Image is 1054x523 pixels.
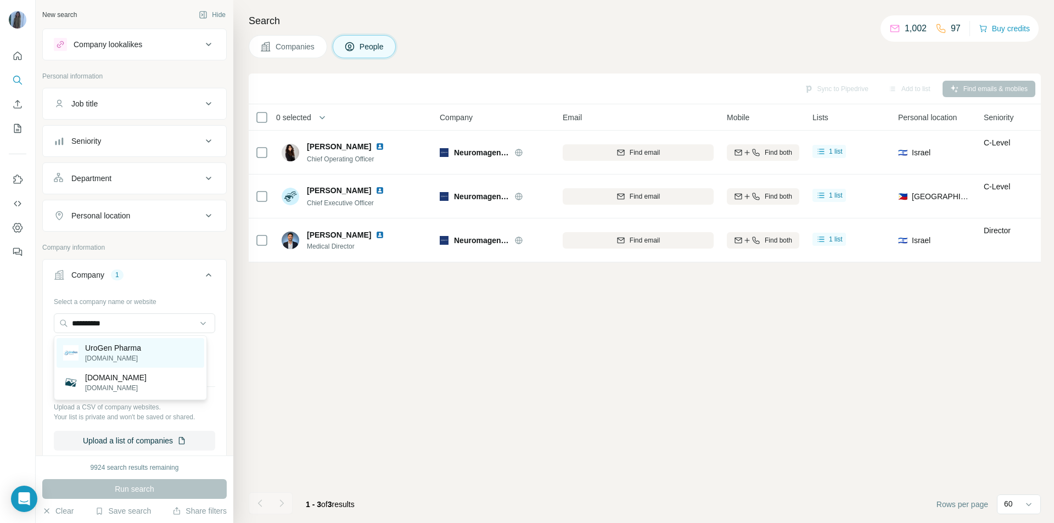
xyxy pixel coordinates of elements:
[9,218,26,238] button: Dashboard
[43,262,226,293] button: Company1
[9,242,26,262] button: Feedback
[912,147,930,158] span: Israel
[440,192,448,201] img: Logo of Neuromagen Pharma
[440,236,448,245] img: Logo of Neuromagen Pharma
[630,148,660,158] span: Find email
[984,182,1010,191] span: C-Level
[321,500,328,509] span: of
[42,243,227,252] p: Company information
[898,112,957,123] span: Personal location
[42,71,227,81] p: Personal information
[43,128,226,154] button: Seniority
[43,91,226,117] button: Job title
[276,41,316,52] span: Companies
[307,185,371,196] span: [PERSON_NAME]
[727,112,749,123] span: Mobile
[727,188,799,205] button: Find both
[249,13,1041,29] h4: Search
[71,136,101,147] div: Seniority
[63,345,79,361] img: UroGen Pharma
[630,235,660,245] span: Find email
[74,39,142,50] div: Company lookalikes
[454,191,509,202] span: Neuromagen Pharma
[191,7,233,23] button: Hide
[306,500,321,509] span: 1 - 3
[282,232,299,249] img: Avatar
[307,155,374,163] span: Chief Operating Officer
[85,342,141,353] p: UroGen Pharma
[42,10,77,20] div: New search
[630,192,660,201] span: Find email
[43,165,226,192] button: Department
[71,269,104,280] div: Company
[9,46,26,66] button: Quick start
[307,141,371,152] span: [PERSON_NAME]
[984,138,1010,147] span: C-Level
[9,70,26,90] button: Search
[85,372,147,383] p: [DOMAIN_NAME]
[563,144,714,161] button: Find email
[905,22,927,35] p: 1,002
[1004,498,1013,509] p: 60
[282,188,299,205] img: Avatar
[111,270,124,280] div: 1
[563,232,714,249] button: Find email
[328,500,332,509] span: 3
[9,194,26,213] button: Use Surfe API
[984,112,1013,123] span: Seniority
[454,147,509,158] span: Neuromagen Pharma
[63,375,79,390] img: futurogen.com
[912,191,971,202] span: [GEOGRAPHIC_DATA]
[984,226,1011,235] span: Director
[898,147,907,158] span: 🇮🇱
[42,505,74,516] button: Clear
[43,31,226,58] button: Company lookalikes
[375,142,384,151] img: LinkedIn logo
[71,173,111,184] div: Department
[812,112,828,123] span: Lists
[898,191,907,202] span: 🇵🇭
[951,22,961,35] p: 97
[9,170,26,189] button: Use Surfe on LinkedIn
[765,148,792,158] span: Find both
[282,144,299,161] img: Avatar
[54,402,215,412] p: Upload a CSV of company websites.
[9,11,26,29] img: Avatar
[91,463,179,473] div: 9924 search results remaining
[306,500,355,509] span: results
[276,112,311,123] span: 0 selected
[172,505,227,516] button: Share filters
[563,112,582,123] span: Email
[727,144,799,161] button: Find both
[727,232,799,249] button: Find both
[9,119,26,138] button: My lists
[765,192,792,201] span: Find both
[95,505,151,516] button: Save search
[829,234,843,244] span: 1 list
[829,190,843,200] span: 1 list
[979,21,1030,36] button: Buy credits
[54,431,215,451] button: Upload a list of companies
[54,293,215,307] div: Select a company name or website
[307,229,371,240] span: [PERSON_NAME]
[71,210,130,221] div: Personal location
[563,188,714,205] button: Find email
[937,499,988,510] span: Rows per page
[360,41,385,52] span: People
[898,235,907,246] span: 🇮🇱
[11,486,37,512] div: Open Intercom Messenger
[43,203,226,229] button: Personal location
[829,147,843,156] span: 1 list
[454,235,509,246] span: Neuromagen Pharma
[440,112,473,123] span: Company
[440,148,448,157] img: Logo of Neuromagen Pharma
[71,98,98,109] div: Job title
[85,383,147,393] p: [DOMAIN_NAME]
[912,235,930,246] span: Israel
[765,235,792,245] span: Find both
[85,353,141,363] p: [DOMAIN_NAME]
[307,241,389,251] span: Medical Director
[375,230,384,239] img: LinkedIn logo
[375,186,384,195] img: LinkedIn logo
[9,94,26,114] button: Enrich CSV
